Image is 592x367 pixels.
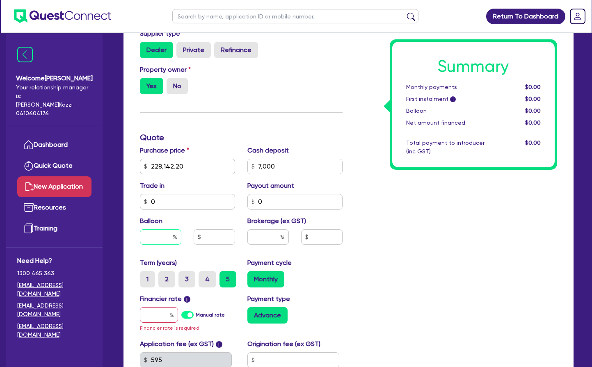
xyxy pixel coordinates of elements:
[247,216,306,226] label: Brokerage (ex GST)
[525,139,541,146] span: $0.00
[567,6,588,27] a: Dropdown toggle
[247,146,289,155] label: Cash deposit
[406,57,541,76] h1: Summary
[24,161,34,171] img: quick-quote
[16,83,93,118] span: Your relationship manager is: [PERSON_NAME] Kazzi 0410604176
[184,296,190,303] span: i
[17,218,91,239] a: Training
[400,139,498,156] div: Total payment to introducer (inc GST)
[219,271,236,287] label: 5
[17,301,91,319] a: [EMAIL_ADDRESS][DOMAIN_NAME]
[17,269,91,278] span: 1300 465 363
[199,271,216,287] label: 4
[17,155,91,176] a: Quick Quote
[525,84,541,90] span: $0.00
[17,134,91,155] a: Dashboard
[525,107,541,114] span: $0.00
[176,42,211,58] label: Private
[196,311,225,319] label: Manual rate
[17,47,33,62] img: icon-menu-close
[24,223,34,233] img: training
[247,339,320,349] label: Origination fee (ex GST)
[14,9,111,23] img: quest-connect-logo-blue
[400,83,498,91] div: Monthly payments
[17,322,91,339] a: [EMAIL_ADDRESS][DOMAIN_NAME]
[216,341,222,348] span: i
[247,271,284,287] label: Monthly
[140,294,190,304] label: Financier rate
[17,197,91,218] a: Resources
[140,339,214,349] label: Application fee (ex GST)
[140,29,184,39] label: Supplier type
[140,42,173,58] label: Dealer
[247,258,292,268] label: Payment cycle
[140,216,162,226] label: Balloon
[140,132,343,142] h3: Quote
[214,42,258,58] label: Refinance
[167,78,188,94] label: No
[140,271,155,287] label: 1
[525,119,541,126] span: $0.00
[24,182,34,191] img: new-application
[450,97,456,103] span: i
[17,176,91,197] a: New Application
[400,107,498,115] div: Balloon
[247,307,288,324] label: Advance
[525,96,541,102] span: $0.00
[172,9,418,23] input: Search by name, application ID or mobile number...
[400,119,498,127] div: Net amount financed
[247,294,290,304] label: Payment type
[158,271,175,287] label: 2
[178,271,195,287] label: 3
[140,325,199,331] span: Financier rate is required
[17,281,91,298] a: [EMAIL_ADDRESS][DOMAIN_NAME]
[140,146,189,155] label: Purchase price
[400,95,498,103] div: First instalment
[140,65,191,75] label: Property owner
[140,78,163,94] label: Yes
[17,256,91,266] span: Need Help?
[486,9,565,24] a: Return To Dashboard
[140,258,177,268] label: Term (years)
[16,73,93,83] span: Welcome [PERSON_NAME]
[247,181,294,191] label: Payout amount
[24,203,34,212] img: resources
[140,181,165,191] label: Trade in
